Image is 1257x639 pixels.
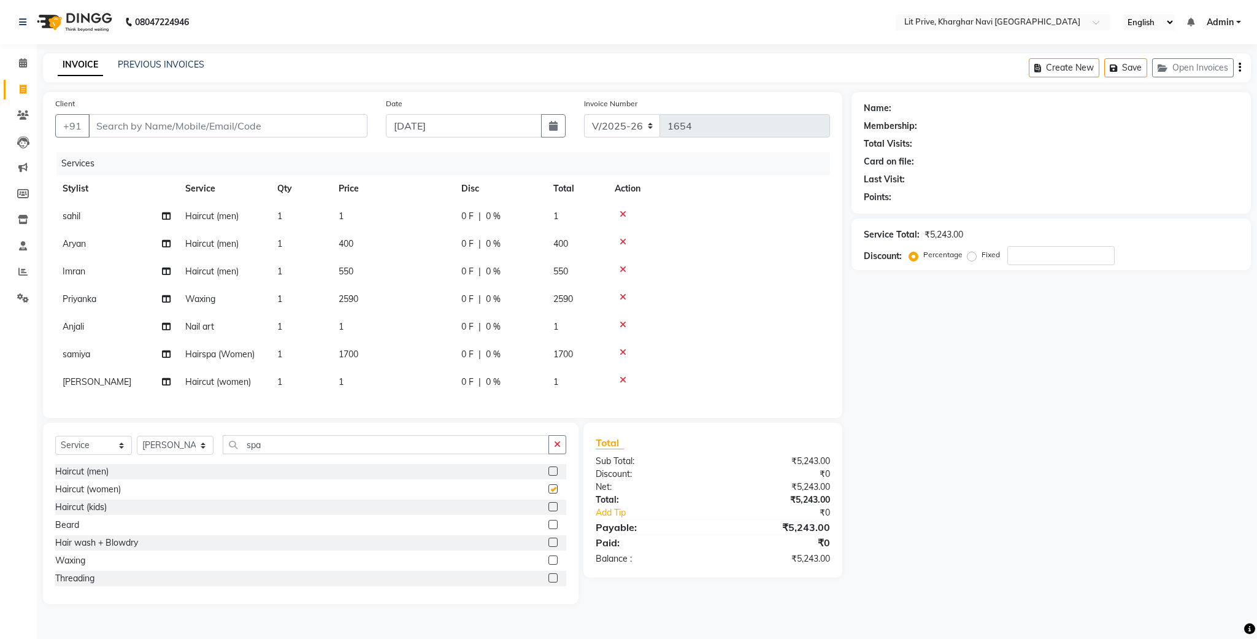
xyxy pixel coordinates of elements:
div: Total Visits: [864,137,912,150]
span: 0 F [461,265,474,278]
span: Haircut (men) [185,266,239,277]
label: Invoice Number [584,98,637,109]
span: 1 [277,211,282,222]
div: ₹5,243.00 [924,228,963,241]
span: 1 [277,376,282,387]
span: 0 % [486,238,501,250]
div: Net: [586,481,713,494]
div: Membership: [864,120,917,133]
div: Total: [586,494,713,506]
span: sahil [63,211,80,222]
div: Waxing [55,554,85,567]
div: Discount: [586,468,713,481]
span: 0 F [461,320,474,333]
div: ₹5,243.00 [713,481,839,494]
div: ₹5,243.00 [713,455,839,468]
div: Threading [55,572,94,585]
div: Card on file: [864,155,914,168]
div: Service Total: [864,228,920,241]
div: Balance : [586,552,713,565]
span: 1 [277,349,282,360]
span: 0 F [461,376,474,389]
span: 2590 [339,293,358,304]
b: 08047224946 [135,5,189,39]
span: | [479,348,481,361]
span: Haircut (women) [185,376,251,387]
div: ₹5,243.00 [713,494,839,506]
span: Total [596,436,624,449]
span: 0 % [486,348,501,361]
span: 0 F [461,238,474,250]
a: INVOICE [58,54,103,76]
span: 0 % [486,293,501,306]
th: Action [607,175,830,203]
span: 1700 [553,349,573,360]
a: PREVIOUS INVOICES [118,59,204,70]
span: [PERSON_NAME] [63,376,131,387]
label: Date [386,98,402,109]
div: ₹0 [713,468,839,481]
span: Nail art [185,321,214,332]
th: Disc [454,175,546,203]
span: 0 % [486,320,501,333]
button: Open Invoices [1152,58,1234,77]
span: | [479,376,481,389]
th: Service [178,175,270,203]
span: 1 [277,266,282,277]
div: Services [56,152,839,175]
span: 1 [339,211,344,222]
button: +91 [55,114,90,137]
th: Total [546,175,607,203]
div: ₹5,243.00 [713,520,839,535]
th: Price [331,175,454,203]
button: Create New [1029,58,1099,77]
div: Hair wash + Blowdry [55,536,138,549]
span: 0 F [461,293,474,306]
span: 1 [553,321,558,332]
span: Haircut (men) [185,211,239,222]
div: ₹5,243.00 [713,552,839,565]
div: Sub Total: [586,455,713,468]
div: Haircut (men) [55,465,109,478]
span: 1 [339,321,344,332]
span: 1 [553,211,558,222]
span: 1 [339,376,344,387]
span: 1 [553,376,558,387]
label: Percentage [923,249,963,260]
span: Admin [1207,16,1234,29]
span: 550 [339,266,353,277]
input: Search or Scan [223,435,549,454]
div: Last Visit: [864,173,905,186]
span: 0 % [486,376,501,389]
input: Search by Name/Mobile/Email/Code [88,114,367,137]
div: ₹0 [734,506,839,519]
span: 550 [553,266,568,277]
a: Add Tip [586,506,734,519]
div: Beard [55,519,79,532]
div: ₹0 [713,535,839,550]
span: | [479,238,481,250]
div: Payable: [586,520,713,535]
div: Discount: [864,250,902,263]
span: | [479,265,481,278]
th: Qty [270,175,331,203]
span: 1 [277,238,282,249]
div: Name: [864,102,891,115]
span: Priyanka [63,293,96,304]
span: 2590 [553,293,573,304]
span: | [479,320,481,333]
img: logo [31,5,115,39]
span: 400 [553,238,568,249]
span: 1 [277,293,282,304]
button: Save [1104,58,1147,77]
th: Stylist [55,175,178,203]
span: | [479,210,481,223]
span: 400 [339,238,353,249]
span: 0 F [461,210,474,223]
div: Haircut (women) [55,483,121,496]
label: Fixed [982,249,1000,260]
span: Hairspa (Women) [185,349,255,360]
div: Points: [864,191,891,204]
label: Client [55,98,75,109]
span: Imran [63,266,85,277]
